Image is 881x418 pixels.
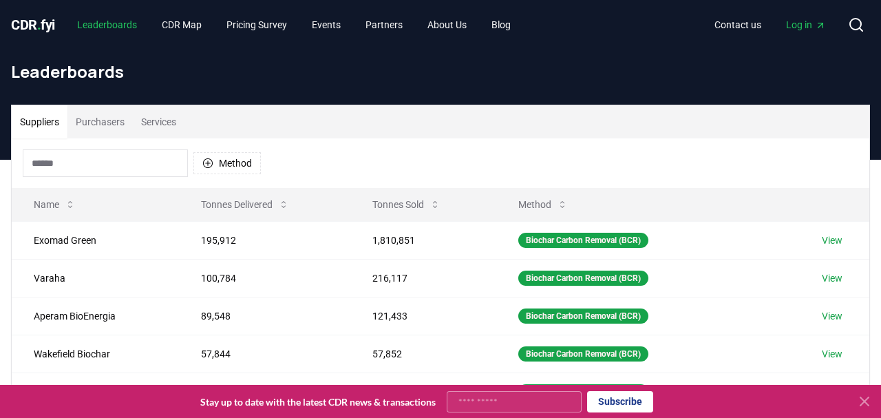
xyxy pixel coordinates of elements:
[23,191,87,218] button: Name
[179,335,350,373] td: 57,844
[822,271,842,285] a: View
[518,233,648,248] div: Biochar Carbon Removal (BCR)
[518,271,648,286] div: Biochar Carbon Removal (BCR)
[350,335,496,373] td: 57,852
[11,15,55,34] a: CDR.fyi
[518,384,648,399] div: Biochar Carbon Removal (BCR)
[12,297,179,335] td: Aperam BioEnergia
[37,17,41,33] span: .
[66,12,522,37] nav: Main
[179,373,350,410] td: 53,601
[361,191,452,218] button: Tonnes Sold
[822,233,842,247] a: View
[12,259,179,297] td: Varaha
[480,12,522,37] a: Blog
[703,12,837,37] nav: Main
[193,152,261,174] button: Method
[133,105,184,138] button: Services
[179,259,350,297] td: 100,784
[67,105,133,138] button: Purchasers
[350,259,496,297] td: 216,117
[518,346,648,362] div: Biochar Carbon Removal (BCR)
[11,17,55,33] span: CDR fyi
[416,12,478,37] a: About Us
[12,105,67,138] button: Suppliers
[179,221,350,259] td: 195,912
[354,12,414,37] a: Partners
[775,12,837,37] a: Log in
[518,309,648,324] div: Biochar Carbon Removal (BCR)
[301,12,352,37] a: Events
[350,373,496,410] td: 132,786
[822,309,842,323] a: View
[12,335,179,373] td: Wakefield Biochar
[12,373,179,410] td: Carboneers
[12,221,179,259] td: Exomad Green
[786,18,826,32] span: Log in
[179,297,350,335] td: 89,548
[703,12,772,37] a: Contact us
[822,347,842,361] a: View
[190,191,300,218] button: Tonnes Delivered
[151,12,213,37] a: CDR Map
[350,297,496,335] td: 121,433
[11,61,870,83] h1: Leaderboards
[507,191,579,218] button: Method
[66,12,148,37] a: Leaderboards
[215,12,298,37] a: Pricing Survey
[350,221,496,259] td: 1,810,851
